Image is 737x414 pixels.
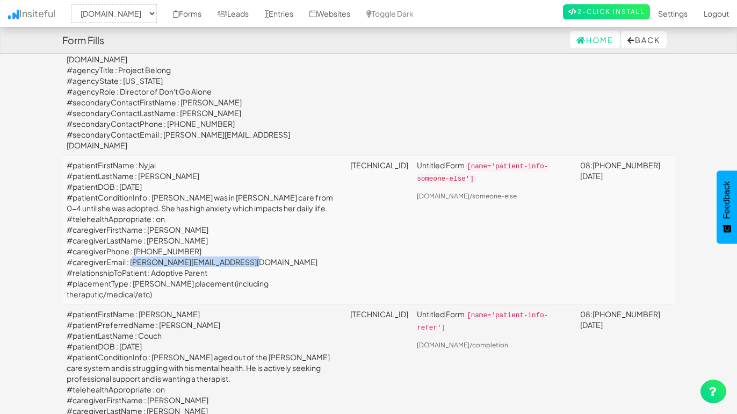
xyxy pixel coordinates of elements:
[417,192,517,200] a: [DOMAIN_NAME]/someone-else
[621,31,667,48] button: Back
[417,341,508,349] a: [DOMAIN_NAME]/completion
[417,162,548,184] code: [name='patient-info-someone-else']
[570,31,620,48] a: Home
[350,160,408,170] a: [TECHNICAL_ID]
[62,155,346,304] td: #patientFirstName : Nyjai #patientLastName : [PERSON_NAME] #patientDOB : [DATE] #patientCondition...
[62,35,104,46] h4: Form Fills
[417,311,548,333] code: [name='patient-info-refer']
[576,155,675,304] td: 08:[PHONE_NUMBER][DATE]
[350,309,408,319] a: [TECHNICAL_ID]
[8,10,19,19] img: icon.png
[563,4,650,19] a: 2-Click Install
[417,309,572,333] p: Untitled Form
[417,160,572,184] p: Untitled Form
[717,170,737,244] button: Feedback - Show survey
[722,181,732,219] span: Feedback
